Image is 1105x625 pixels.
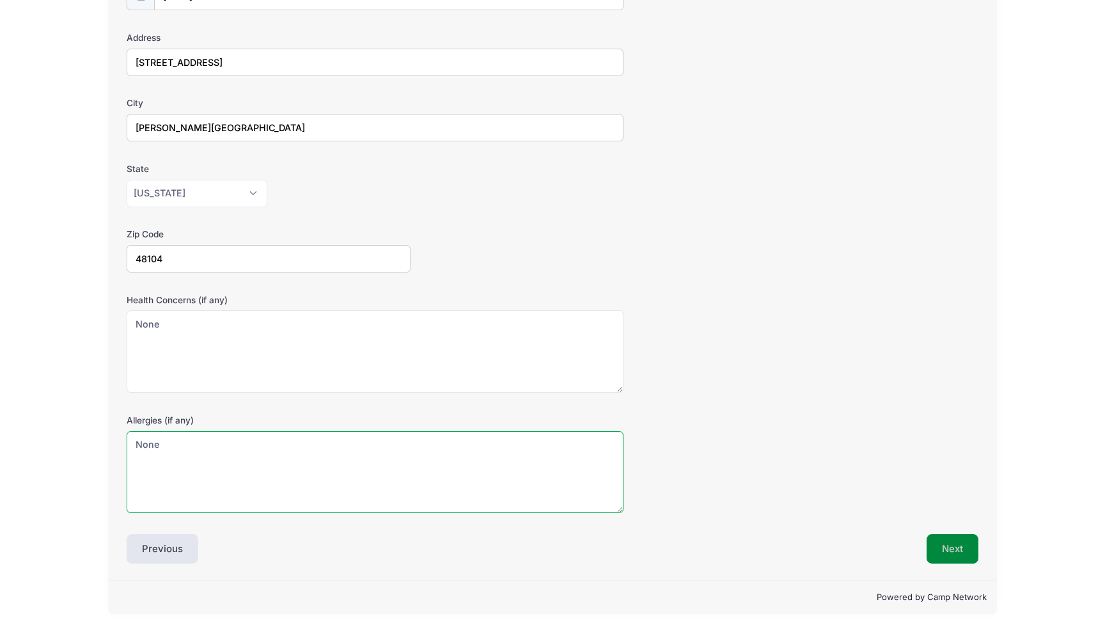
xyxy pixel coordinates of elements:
label: Allergies (if any) [127,414,411,427]
label: Health Concerns (if any) [127,294,411,306]
label: State [127,162,411,175]
button: Previous [127,534,198,564]
label: Zip Code [127,228,411,241]
label: Address [127,31,411,44]
button: Next [927,534,978,564]
label: City [127,97,411,109]
input: xxxxx [127,245,411,273]
p: Powered by Camp Network [118,591,987,604]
